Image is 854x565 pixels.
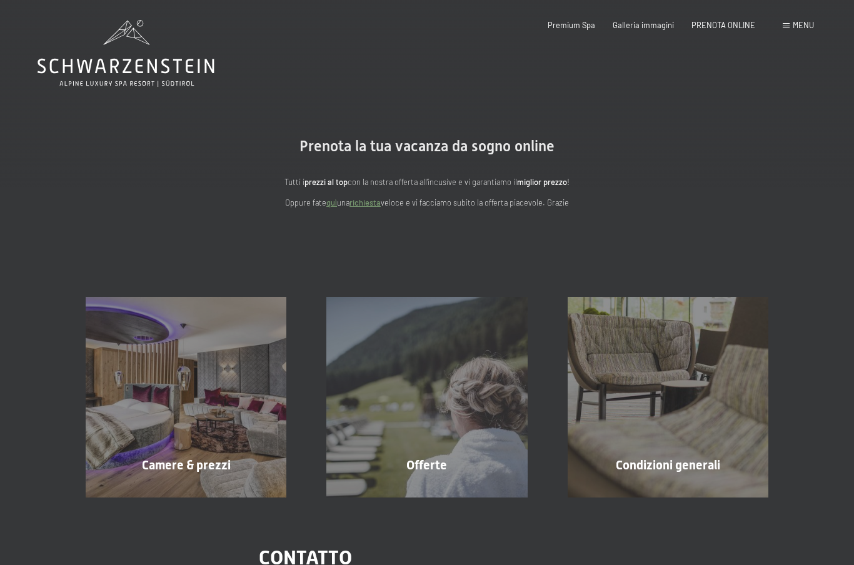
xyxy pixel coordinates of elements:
strong: miglior prezzo [517,177,567,187]
p: Oppure fate una veloce e vi facciamo subito la offerta piacevole. Grazie [177,196,677,209]
a: Vacanze in Trentino Alto Adige all'Hotel Schwarzenstein Camere & prezzi [66,297,306,497]
span: Condizioni generali [616,457,720,472]
a: richiesta [349,197,381,207]
span: Prenota la tua vacanza da sogno online [299,137,555,155]
a: Vacanze in Trentino Alto Adige all'Hotel Schwarzenstein Offerte [306,297,547,497]
span: Offerte [406,457,447,472]
p: Tutti i con la nostra offerta all'incusive e vi garantiamo il ! [177,176,677,188]
a: PRENOTA ONLINE [691,20,755,30]
a: quì [326,197,337,207]
span: Menu [793,20,814,30]
a: Vacanze in Trentino Alto Adige all'Hotel Schwarzenstein Condizioni generali [548,297,788,497]
a: Galleria immagini [613,20,674,30]
span: Camere & prezzi [142,457,231,472]
strong: prezzi al top [304,177,348,187]
a: Premium Spa [548,20,595,30]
